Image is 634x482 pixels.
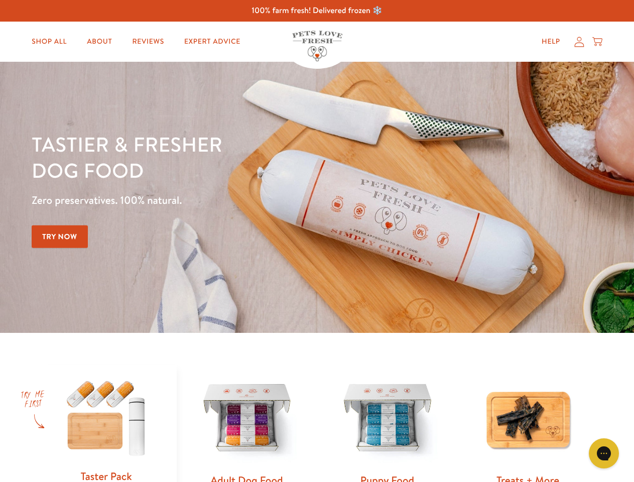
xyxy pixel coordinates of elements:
[584,435,624,472] iframe: Gorgias live chat messenger
[79,32,120,52] a: About
[124,32,172,52] a: Reviews
[24,32,75,52] a: Shop All
[176,32,248,52] a: Expert Advice
[32,131,412,183] h1: Tastier & fresher dog food
[32,191,412,209] p: Zero preservatives. 100% natural.
[32,225,88,248] a: Try Now
[292,31,342,61] img: Pets Love Fresh
[534,32,568,52] a: Help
